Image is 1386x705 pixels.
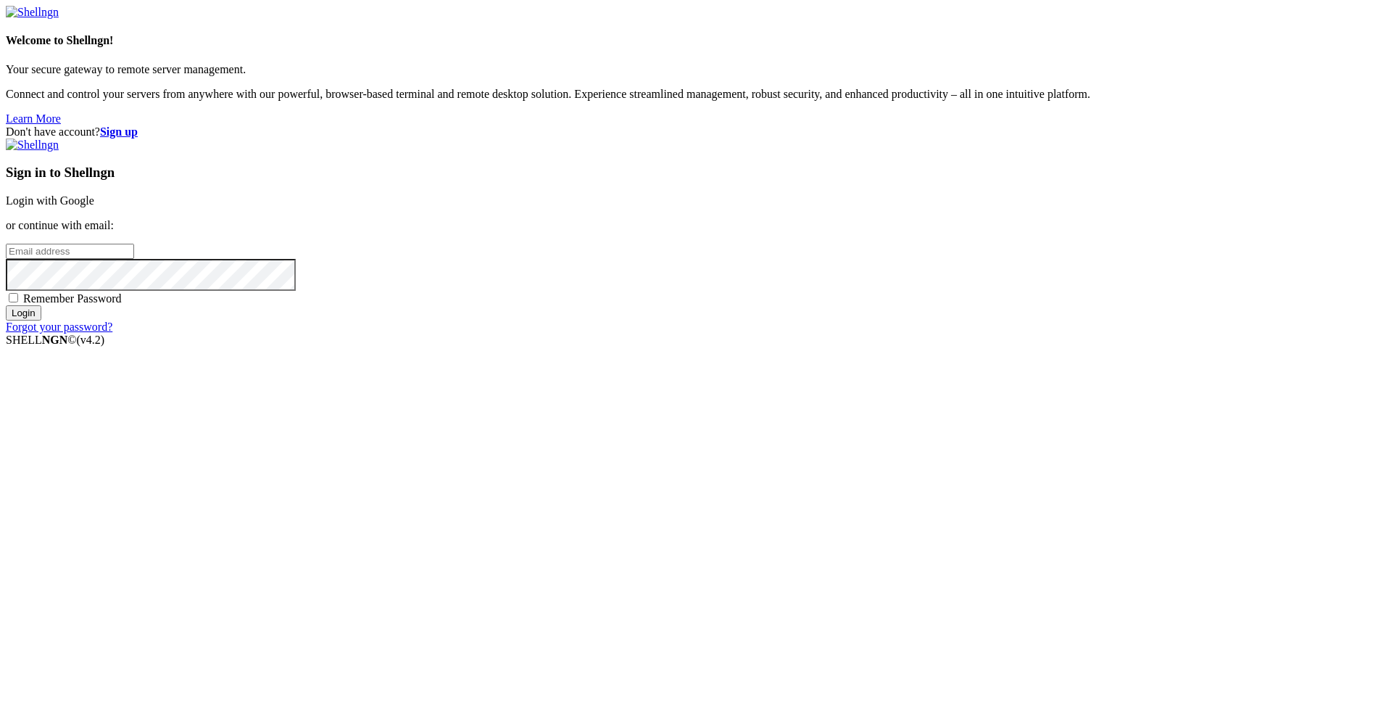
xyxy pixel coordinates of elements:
[6,63,1380,76] p: Your secure gateway to remote server management.
[6,34,1380,47] h4: Welcome to Shellngn!
[6,88,1380,101] p: Connect and control your servers from anywhere with our powerful, browser-based terminal and remo...
[6,219,1380,232] p: or continue with email:
[6,6,59,19] img: Shellngn
[6,244,134,259] input: Email address
[42,334,68,346] b: NGN
[6,194,94,207] a: Login with Google
[6,321,112,333] a: Forgot your password?
[6,334,104,346] span: SHELL ©
[6,139,59,152] img: Shellngn
[100,125,138,138] a: Sign up
[9,293,18,302] input: Remember Password
[6,305,41,321] input: Login
[6,165,1380,181] h3: Sign in to Shellngn
[23,292,122,305] span: Remember Password
[6,112,61,125] a: Learn More
[6,125,1380,139] div: Don't have account?
[77,334,105,346] span: 4.2.0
